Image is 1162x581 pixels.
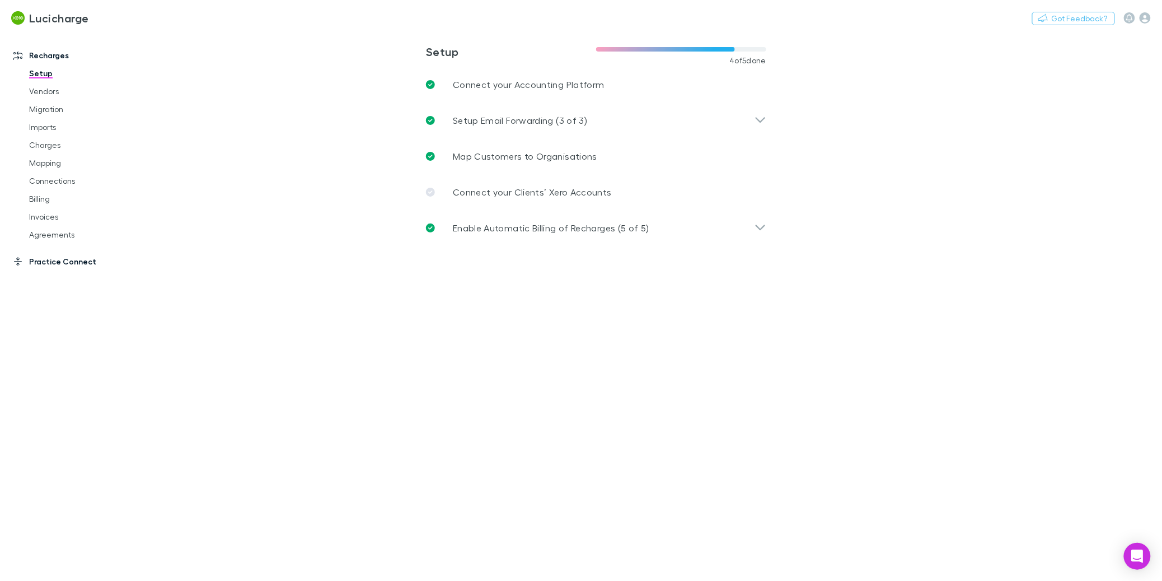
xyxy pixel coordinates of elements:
p: Setup Email Forwarding (3 of 3) [453,114,587,127]
a: Recharges [2,47,144,64]
a: Practice Connect [2,253,144,271]
a: Migration [18,100,144,118]
a: Charges [18,136,144,154]
h3: Setup [426,45,596,58]
button: Got Feedback? [1032,12,1115,25]
div: Setup Email Forwarding (3 of 3) [417,103,775,138]
span: 4 of 5 done [729,56,766,65]
a: Setup [18,64,144,82]
h3: Lucicharge [29,11,89,25]
a: Invoices [18,208,144,226]
a: Vendors [18,82,144,100]
a: Lucicharge [4,4,96,31]
p: Map Customers to Organisations [453,150,597,163]
a: Agreements [18,226,144,244]
a: Connect your Accounting Platform [417,67,775,103]
div: Enable Automatic Billing of Recharges (5 of 5) [417,210,775,246]
a: Imports [18,118,144,136]
p: Connect your Accounting Platform [453,78,605,91]
a: Map Customers to Organisations [417,138,775,174]
div: Open Intercom Messenger [1124,543,1151,570]
a: Connections [18,172,144,190]
p: Enable Automatic Billing of Recharges (5 of 5) [453,221,649,235]
a: Billing [18,190,144,208]
p: Connect your Clients’ Xero Accounts [453,185,612,199]
a: Mapping [18,154,144,172]
a: Connect your Clients’ Xero Accounts [417,174,775,210]
img: Lucicharge's Logo [11,11,25,25]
